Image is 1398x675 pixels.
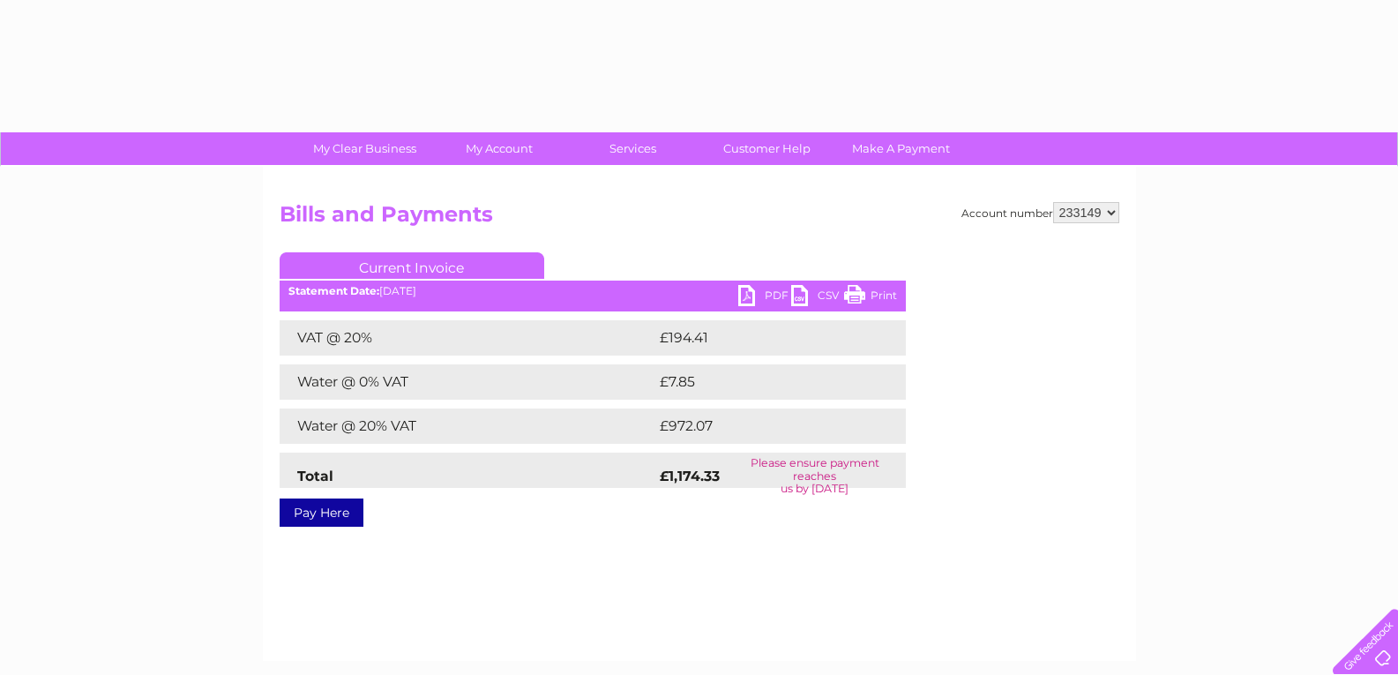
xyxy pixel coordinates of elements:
td: £7.85 [655,364,864,400]
a: Pay Here [280,499,363,527]
b: Statement Date: [288,284,379,297]
a: My Clear Business [292,132,437,165]
td: £972.07 [655,409,875,444]
a: PDF [738,285,791,311]
div: [DATE] [280,285,906,297]
td: £194.41 [655,320,872,356]
td: VAT @ 20% [280,320,655,356]
a: Print [844,285,897,311]
td: Please ensure payment reaches us by [DATE] [724,453,906,499]
a: Current Invoice [280,252,544,279]
strong: Total [297,468,333,484]
h2: Bills and Payments [280,202,1119,236]
a: My Account [426,132,572,165]
strong: £1,174.33 [660,468,720,484]
td: Water @ 20% VAT [280,409,655,444]
td: Water @ 0% VAT [280,364,655,400]
a: CSV [791,285,844,311]
a: Make A Payment [828,132,974,165]
a: Customer Help [694,132,840,165]
div: Account number [961,202,1119,223]
a: Services [560,132,706,165]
